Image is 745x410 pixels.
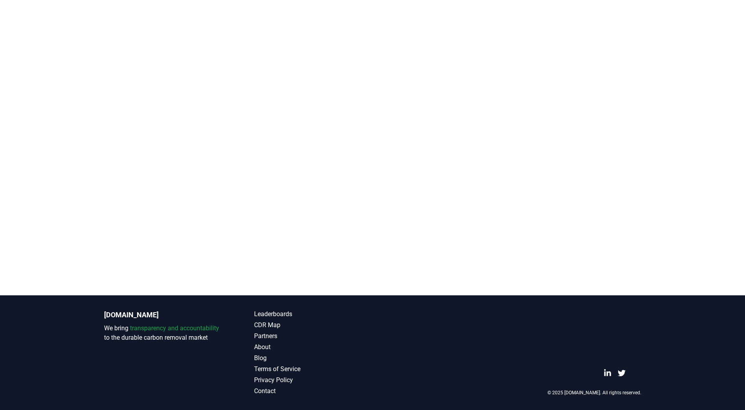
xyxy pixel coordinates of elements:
[618,369,626,377] a: Twitter
[104,324,223,342] p: We bring to the durable carbon removal market
[254,320,373,330] a: CDR Map
[254,353,373,363] a: Blog
[254,342,373,352] a: About
[254,364,373,374] a: Terms of Service
[254,375,373,385] a: Privacy Policy
[104,309,223,320] p: [DOMAIN_NAME]
[254,331,373,341] a: Partners
[254,309,373,319] a: Leaderboards
[254,386,373,396] a: Contact
[604,369,611,377] a: LinkedIn
[547,390,641,396] p: © 2025 [DOMAIN_NAME]. All rights reserved.
[130,324,219,332] span: transparency and accountability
